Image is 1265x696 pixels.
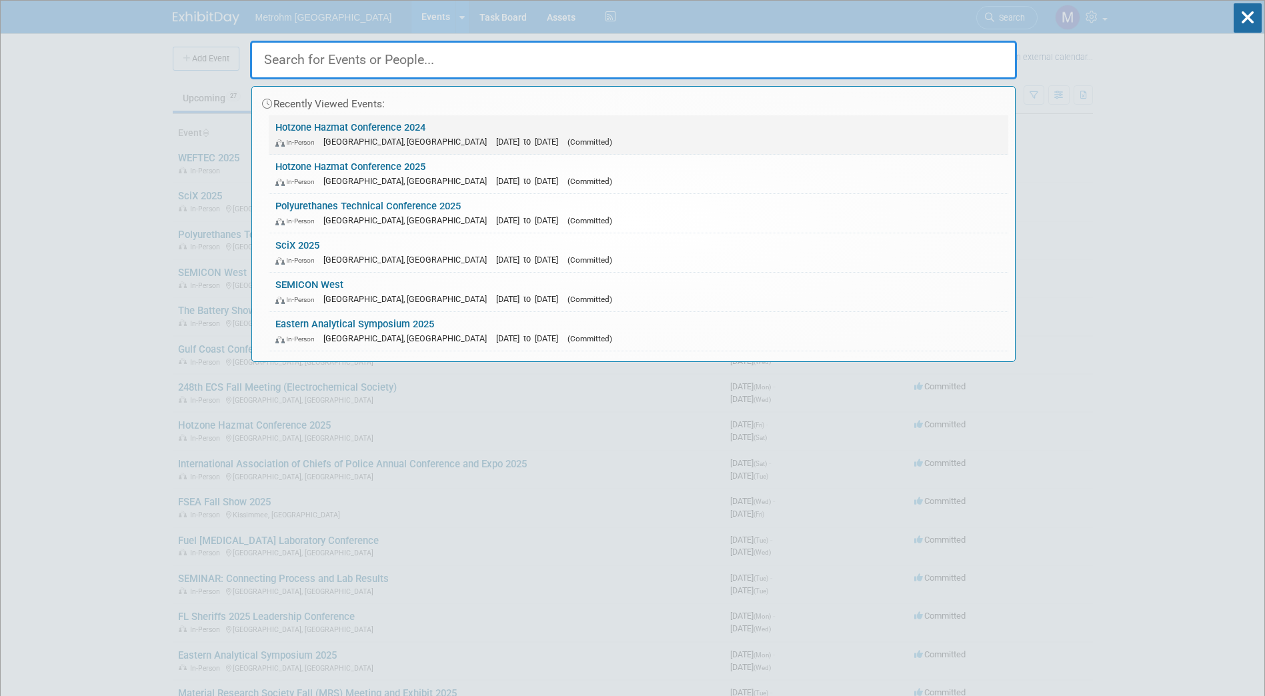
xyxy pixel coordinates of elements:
[496,255,565,265] span: [DATE] to [DATE]
[269,155,1008,193] a: Hotzone Hazmat Conference 2025 In-Person [GEOGRAPHIC_DATA], [GEOGRAPHIC_DATA] [DATE] to [DATE] (C...
[269,194,1008,233] a: Polyurethanes Technical Conference 2025 In-Person [GEOGRAPHIC_DATA], [GEOGRAPHIC_DATA] [DATE] to ...
[323,294,493,304] span: [GEOGRAPHIC_DATA], [GEOGRAPHIC_DATA]
[567,177,612,186] span: (Committed)
[496,137,565,147] span: [DATE] to [DATE]
[567,334,612,343] span: (Committed)
[567,137,612,147] span: (Committed)
[323,333,493,343] span: [GEOGRAPHIC_DATA], [GEOGRAPHIC_DATA]
[496,333,565,343] span: [DATE] to [DATE]
[567,216,612,225] span: (Committed)
[250,41,1017,79] input: Search for Events or People...
[275,138,321,147] span: In-Person
[496,294,565,304] span: [DATE] to [DATE]
[567,255,612,265] span: (Committed)
[259,87,1008,115] div: Recently Viewed Events:
[275,295,321,304] span: In-Person
[275,335,321,343] span: In-Person
[275,217,321,225] span: In-Person
[496,176,565,186] span: [DATE] to [DATE]
[496,215,565,225] span: [DATE] to [DATE]
[323,215,493,225] span: [GEOGRAPHIC_DATA], [GEOGRAPHIC_DATA]
[323,176,493,186] span: [GEOGRAPHIC_DATA], [GEOGRAPHIC_DATA]
[323,255,493,265] span: [GEOGRAPHIC_DATA], [GEOGRAPHIC_DATA]
[275,256,321,265] span: In-Person
[323,137,493,147] span: [GEOGRAPHIC_DATA], [GEOGRAPHIC_DATA]
[275,177,321,186] span: In-Person
[269,115,1008,154] a: Hotzone Hazmat Conference 2024 In-Person [GEOGRAPHIC_DATA], [GEOGRAPHIC_DATA] [DATE] to [DATE] (C...
[269,312,1008,351] a: Eastern Analytical Symposium 2025 In-Person [GEOGRAPHIC_DATA], [GEOGRAPHIC_DATA] [DATE] to [DATE]...
[269,233,1008,272] a: SciX 2025 In-Person [GEOGRAPHIC_DATA], [GEOGRAPHIC_DATA] [DATE] to [DATE] (Committed)
[567,295,612,304] span: (Committed)
[269,273,1008,311] a: SEMICON West In-Person [GEOGRAPHIC_DATA], [GEOGRAPHIC_DATA] [DATE] to [DATE] (Committed)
